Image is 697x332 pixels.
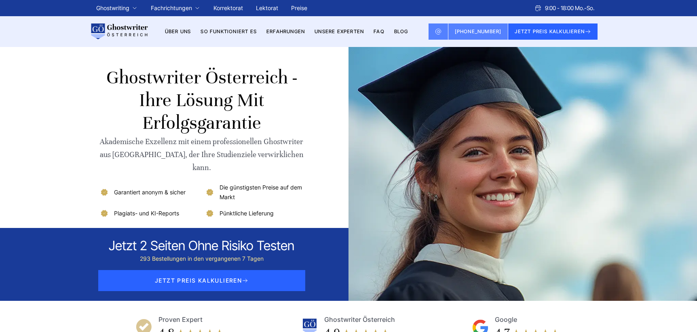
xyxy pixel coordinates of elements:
a: Korrektorat [213,4,243,11]
a: BLOG [394,28,408,34]
span: 9:00 - 18:00 Mo.-So. [545,3,594,13]
button: JETZT PREIS KALKULIEREN [508,23,598,40]
div: Ghostwriter Österreich [324,314,395,325]
a: Über uns [165,28,191,34]
span: JETZT PREIS KALKULIEREN [98,270,305,291]
li: Die günstigsten Preise auf dem Markt [205,183,304,202]
a: Erfahrungen [266,28,305,34]
a: [PHONE_NUMBER] [448,23,509,40]
li: Plagiats- und KI-Reports [99,209,199,218]
a: Unsere Experten [315,28,364,34]
h1: Ghostwriter Österreich - Ihre Lösung mit Erfolgsgarantie [99,66,304,134]
img: Plagiats- und KI-Reports [99,209,109,218]
img: Schedule [534,5,542,11]
img: Pünktliche Lieferung [205,209,215,218]
a: Fachrichtungen [151,3,192,13]
a: So funktioniert es [201,28,257,34]
a: Preise [291,4,307,11]
img: Die günstigsten Preise auf dem Markt [205,187,215,197]
div: Akademische Exzellenz mit einem professionellen Ghostwriter aus [GEOGRAPHIC_DATA], der Ihre Studi... [99,135,304,174]
div: Jetzt 2 seiten ohne risiko testen [109,238,294,254]
img: logo wirschreiben [90,23,148,40]
div: Google [495,314,517,325]
div: 293 Bestellungen in den vergangenen 7 Tagen [109,254,294,264]
span: [PHONE_NUMBER] [455,28,502,34]
a: Lektorat [256,4,278,11]
li: Pünktliche Lieferung [205,209,304,218]
img: Email [435,28,441,35]
img: Garantiert anonym & sicher [99,187,109,197]
li: Garantiert anonym & sicher [99,183,199,202]
div: Proven Expert [158,314,203,325]
a: Ghostwriting [96,3,129,13]
a: FAQ [374,28,384,34]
